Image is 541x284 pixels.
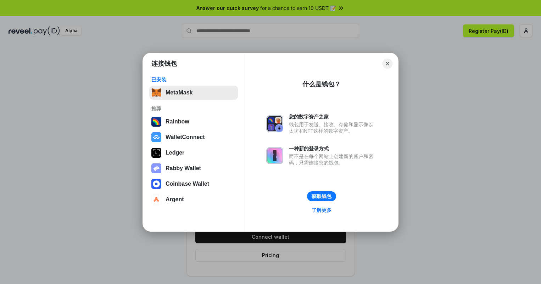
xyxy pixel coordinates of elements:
div: Rabby Wallet [166,165,201,172]
button: 获取钱包 [307,191,336,201]
a: 了解更多 [307,205,336,215]
img: svg+xml,%3Csvg%20width%3D%2228%22%20height%3D%2228%22%20viewBox%3D%220%200%2028%2028%22%20fill%3D... [151,179,161,189]
div: 推荐 [151,105,236,112]
div: 什么是钱包？ [302,80,341,88]
button: Argent [149,192,238,207]
div: 了解更多 [312,207,331,213]
button: Ledger [149,146,238,160]
img: svg+xml,%3Csvg%20xmlns%3D%22http%3A%2F%2Fwww.w3.org%2F2000%2Fsvg%22%20width%3D%2228%22%20height%3... [151,148,161,158]
div: Ledger [166,150,184,156]
div: 已安装 [151,76,236,83]
div: 一种新的登录方式 [289,145,377,152]
div: WalletConnect [166,134,205,140]
button: Rabby Wallet [149,161,238,175]
button: Close [383,59,392,69]
img: svg+xml,%3Csvg%20xmlns%3D%22http%3A%2F%2Fwww.w3.org%2F2000%2Fsvg%22%20fill%3D%22none%22%20viewBox... [151,163,161,173]
img: svg+xml,%3Csvg%20width%3D%2228%22%20height%3D%2228%22%20viewBox%3D%220%200%2028%2028%22%20fill%3D... [151,195,161,204]
button: Rainbow [149,115,238,129]
div: 获取钱包 [312,193,331,199]
img: svg+xml,%3Csvg%20xmlns%3D%22http%3A%2F%2Fwww.w3.org%2F2000%2Fsvg%22%20fill%3D%22none%22%20viewBox... [266,147,283,164]
div: Argent [166,196,184,203]
img: svg+xml,%3Csvg%20width%3D%22120%22%20height%3D%22120%22%20viewBox%3D%220%200%20120%20120%22%20fil... [151,117,161,127]
button: Coinbase Wallet [149,177,238,191]
img: svg+xml,%3Csvg%20width%3D%2228%22%20height%3D%2228%22%20viewBox%3D%220%200%2028%2028%22%20fill%3D... [151,132,161,142]
div: Coinbase Wallet [166,181,209,187]
img: svg+xml,%3Csvg%20fill%3D%22none%22%20height%3D%2233%22%20viewBox%3D%220%200%2035%2033%22%20width%... [151,88,161,98]
button: MetaMask [149,86,238,100]
div: 您的数字资产之家 [289,114,377,120]
div: 钱包用于发送、接收、存储和显示像以太坊和NFT这样的数字资产。 [289,121,377,134]
button: WalletConnect [149,130,238,144]
div: 而不是在每个网站上创建新的账户和密码，只需连接您的钱包。 [289,153,377,166]
div: MetaMask [166,89,193,96]
img: svg+xml,%3Csvg%20xmlns%3D%22http%3A%2F%2Fwww.w3.org%2F2000%2Fsvg%22%20fill%3D%22none%22%20viewBox... [266,115,283,132]
h1: 连接钱包 [151,59,177,68]
div: Rainbow [166,118,189,125]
